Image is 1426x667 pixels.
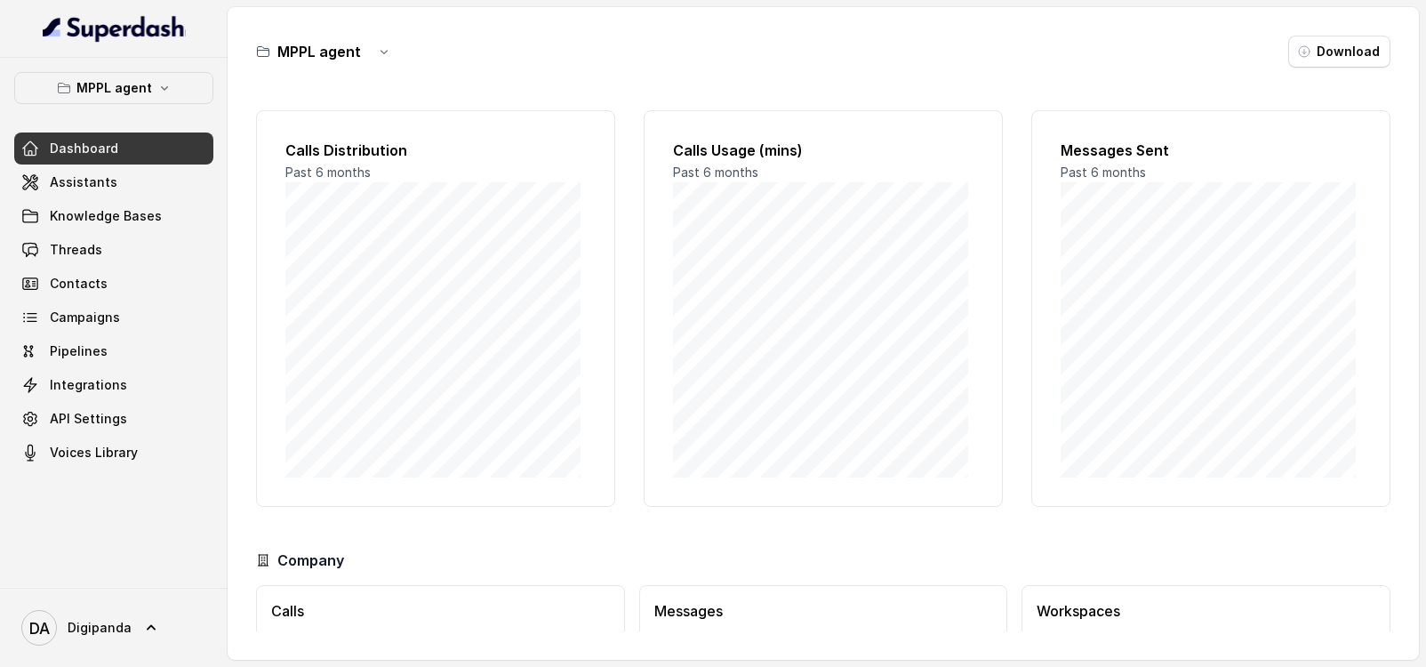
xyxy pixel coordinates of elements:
[29,619,50,638] text: DA
[76,77,152,99] p: MPPL agent
[14,437,213,469] a: Voices Library
[14,403,213,435] a: API Settings
[14,335,213,367] a: Pipelines
[1288,36,1390,68] button: Download
[654,600,993,622] h3: Messages
[14,268,213,300] a: Contacts
[673,140,973,161] h2: Calls Usage (mins)
[14,72,213,104] button: MPPL agent
[14,133,213,165] a: Dashboard
[50,444,138,462] span: Voices Library
[1061,165,1146,180] span: Past 6 months
[14,301,213,333] a: Campaigns
[50,241,102,259] span: Threads
[1061,140,1361,161] h2: Messages Sent
[14,200,213,232] a: Knowledge Bases
[673,165,758,180] span: Past 6 months
[285,165,371,180] span: Past 6 months
[277,41,361,62] h3: MPPL agent
[14,234,213,266] a: Threads
[277,550,344,571] h3: Company
[68,619,132,637] span: Digipanda
[14,603,213,653] a: Digipanda
[50,173,117,191] span: Assistants
[50,207,162,225] span: Knowledge Bases
[285,140,586,161] h2: Calls Distribution
[50,275,108,293] span: Contacts
[271,600,610,622] h3: Calls
[50,376,127,394] span: Integrations
[14,369,213,401] a: Integrations
[43,14,186,43] img: light.svg
[50,140,118,157] span: Dashboard
[50,309,120,326] span: Campaigns
[50,342,108,360] span: Pipelines
[1037,600,1375,622] h3: Workspaces
[14,166,213,198] a: Assistants
[50,410,127,428] span: API Settings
